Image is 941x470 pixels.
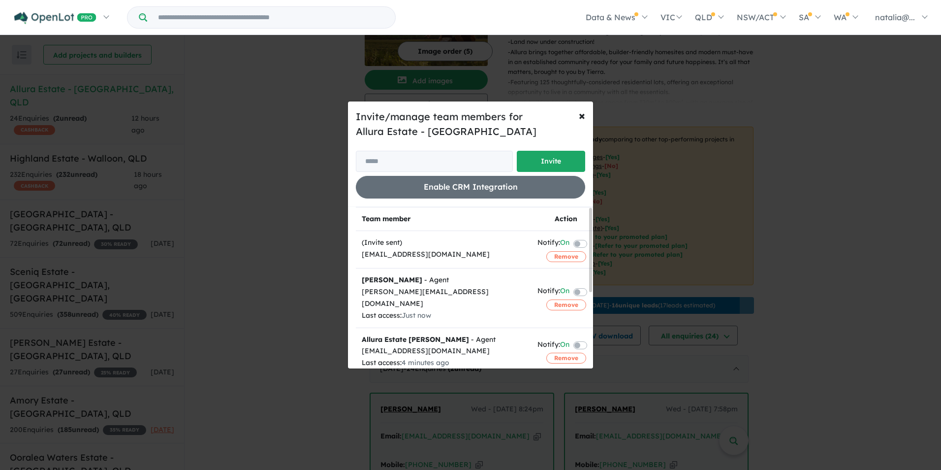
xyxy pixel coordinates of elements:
[362,334,526,346] div: - Agent
[537,285,569,299] div: Notify:
[546,300,586,310] button: Remove
[402,311,431,320] span: Just now
[560,339,569,352] span: On
[14,12,96,24] img: Openlot PRO Logo White
[362,310,526,322] div: Last access:
[517,151,585,172] button: Invite
[356,207,532,231] th: Team member
[560,285,569,299] span: On
[537,339,569,352] div: Notify:
[875,12,915,22] span: natalia@...
[402,358,449,367] span: 4 minutes ago
[532,207,600,231] th: Action
[537,237,569,250] div: Notify:
[362,335,469,344] strong: Allura Estate [PERSON_NAME]
[356,176,585,198] button: Enable CRM Integration
[579,108,585,123] span: ×
[362,249,526,261] div: [EMAIL_ADDRESS][DOMAIN_NAME]
[546,251,586,262] button: Remove
[362,345,526,357] div: [EMAIL_ADDRESS][DOMAIN_NAME]
[356,109,585,139] h5: Invite/manage team members for Allura Estate - [GEOGRAPHIC_DATA]
[362,275,422,284] strong: [PERSON_NAME]
[149,7,393,28] input: Try estate name, suburb, builder or developer
[546,353,586,364] button: Remove
[560,237,569,250] span: On
[362,286,526,310] div: [PERSON_NAME][EMAIL_ADDRESS][DOMAIN_NAME]
[362,274,526,286] div: - Agent
[362,237,526,249] div: (Invite sent)
[362,357,526,369] div: Last access:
